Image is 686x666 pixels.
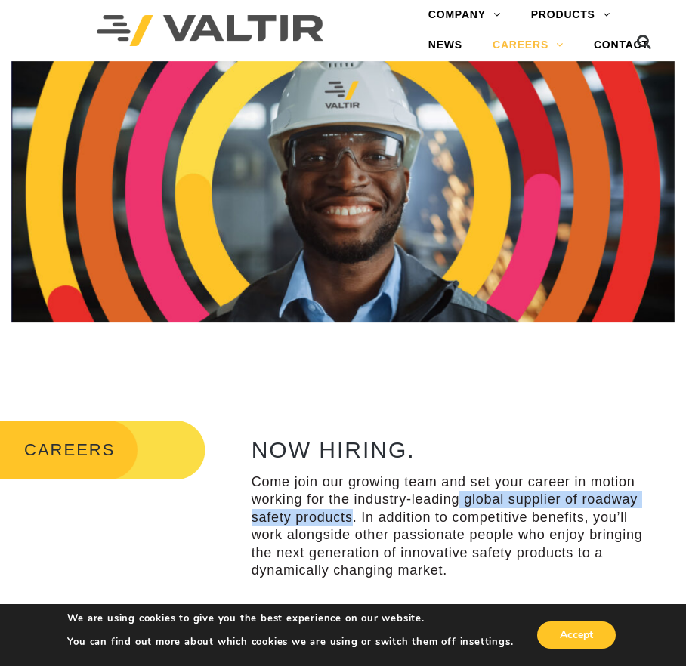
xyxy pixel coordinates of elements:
p: You can find out more about which cookies we are using or switch them off in . [67,635,513,649]
p: We are using cookies to give you the best experience on our website. [67,612,513,625]
a: NEWS [413,30,477,60]
img: Careers_Header [11,61,675,322]
img: Valtir [97,15,323,46]
button: Accept [537,621,616,649]
h2: NOW HIRING. [252,437,645,462]
button: settings [469,635,510,649]
a: CONTACT [579,30,664,60]
a: CAREERS [477,30,579,60]
p: Come join our growing team and set your career in motion working for the industry-leading global ... [252,473,645,579]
